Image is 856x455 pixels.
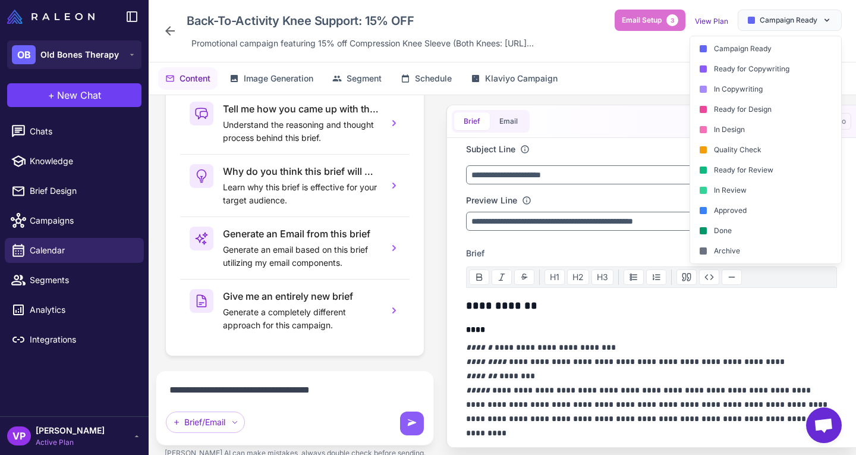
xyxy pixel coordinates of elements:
[30,303,134,316] span: Analytics
[5,327,144,352] a: Integrations
[158,67,218,90] button: Content
[690,241,841,261] div: Archive
[223,102,379,116] h3: Tell me how you came up with this brief
[223,164,379,178] h3: Why do you think this brief will work
[666,14,678,26] span: 3
[30,214,134,227] span: Campaigns
[690,120,841,140] div: In Design
[7,40,141,69] button: OBOld Bones Therapy
[5,149,144,174] a: Knowledge
[5,238,144,263] a: Calendar
[30,125,134,138] span: Chats
[5,178,144,203] a: Brief Design
[187,34,539,52] div: Click to edit description
[690,200,841,221] div: Approved
[591,269,613,285] button: H3
[466,247,484,260] span: Brief
[615,10,685,31] button: Email Setup3
[30,274,134,287] span: Segments
[222,67,320,90] button: Image Generation
[7,10,95,24] img: Raleon Logo
[223,306,379,332] p: Generate a completely different approach for this campaign.
[806,407,842,443] a: Open chat
[30,244,134,257] span: Calendar
[690,79,841,99] div: In Copywriting
[690,180,841,200] div: In Review
[5,268,144,293] a: Segments
[30,333,134,346] span: Integrations
[244,72,313,85] span: Image Generation
[30,184,134,197] span: Brief Design
[690,39,841,59] div: Campaign Ready
[30,155,134,168] span: Knowledge
[454,112,490,130] button: Brief
[36,424,105,437] span: [PERSON_NAME]
[223,181,379,207] p: Learn why this brief is effective for your target audience.
[622,15,662,26] span: Email Setup
[466,194,517,207] label: Preview Line
[166,412,245,433] div: Brief/Email
[48,88,55,102] span: +
[760,15,817,26] span: Campaign Ready
[690,160,841,180] div: Ready for Review
[415,72,452,85] span: Schedule
[7,426,31,445] div: VP
[464,67,565,90] button: Klaviyo Campaign
[5,119,144,144] a: Chats
[690,59,841,79] div: Ready for Copywriting
[182,10,539,32] div: Click to edit campaign name
[485,72,558,85] span: Klaviyo Campaign
[5,297,144,322] a: Analytics
[223,289,379,303] h3: Give me an entirely new brief
[223,243,379,269] p: Generate an email based on this brief utilizing my email components.
[695,17,728,26] a: View Plan
[394,67,459,90] button: Schedule
[12,45,36,64] div: OB
[223,227,379,241] h3: Generate an Email from this brief
[57,88,101,102] span: New Chat
[490,112,527,130] button: Email
[347,72,382,85] span: Segment
[690,140,841,160] div: Quality Check
[567,269,589,285] button: H2
[5,208,144,233] a: Campaigns
[7,83,141,107] button: +New Chat
[40,48,119,61] span: Old Bones Therapy
[325,67,389,90] button: Segment
[466,143,515,156] label: Subject Line
[180,72,210,85] span: Content
[690,221,841,241] div: Done
[545,269,565,285] button: H1
[690,99,841,120] div: Ready for Design
[36,437,105,448] span: Active Plan
[223,118,379,145] p: Understand the reasoning and thought process behind this brief.
[191,37,534,50] span: Promotional campaign featuring 15% off Compression Knee Sleeve (Both Knees: [URL]...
